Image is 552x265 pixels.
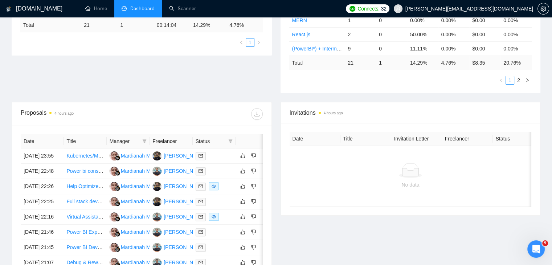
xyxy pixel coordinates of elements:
[251,168,256,174] span: dislike
[154,18,190,32] td: 00:14:04
[254,38,263,47] li: Next Page
[500,41,532,56] td: 0.00%
[66,168,111,174] a: Power bi consultant
[110,244,170,250] a: MMMardianah Mardianah
[152,182,161,191] img: MJ
[251,153,256,159] span: dislike
[251,183,256,189] span: dislike
[357,5,379,13] span: Connects:
[199,245,203,249] span: mail
[64,134,106,148] th: Title
[117,18,154,32] td: 1
[249,228,258,236] button: dislike
[115,232,120,237] img: gigradar-bm.png
[240,183,245,189] span: like
[238,182,247,191] button: like
[199,260,203,265] span: mail
[500,13,532,27] td: 0.00%
[497,76,506,85] button: left
[164,167,205,175] div: [PERSON_NAME]
[251,214,256,220] span: dislike
[110,213,170,219] a: MMMardianah Mardianah
[66,199,165,204] a: Full stack developer needed for urgent work
[438,13,470,27] td: 0.00%
[254,38,263,47] button: right
[523,76,532,85] button: right
[64,179,106,194] td: Help Optimize my Signup Process
[227,136,234,147] span: filter
[249,197,258,206] button: dislike
[199,154,203,158] span: mail
[110,152,170,158] a: MMMardianah Mardianah
[349,6,355,12] img: upwork-logo.png
[249,243,258,252] button: dislike
[110,228,119,237] img: MM
[110,168,170,174] a: MMMardianah Mardianah
[110,151,119,160] img: MM
[497,76,506,85] li: Previous Page
[515,76,523,84] a: 2
[110,198,170,204] a: MMMardianah Mardianah
[66,229,216,235] a: Power BI Expert Needed for Procurement Dashboard Optimization
[110,183,170,189] a: MMMardianah Mardianah
[292,46,351,52] a: (PowerBI*) + Intermediate
[152,168,205,174] a: TS[PERSON_NAME]
[110,167,119,176] img: MM
[169,5,196,12] a: searchScanner
[376,41,407,56] td: 0
[499,78,503,82] span: left
[506,76,514,84] a: 1
[85,5,107,12] a: homeHome
[64,148,106,164] td: Kubernetes/MLOps Engineer for AI Infrastructure (GPU + Model serving)
[438,56,470,70] td: 4.76 %
[500,56,532,70] td: 20.76 %
[110,243,119,252] img: MM
[249,182,258,191] button: dislike
[115,171,120,176] img: gigradar-bm.png
[249,212,258,221] button: dislike
[152,243,161,252] img: TS
[54,111,74,115] time: 4 hours ago
[21,209,64,225] td: [DATE] 22:16
[381,5,387,13] span: 32
[407,27,438,41] td: 50.00%
[537,6,549,12] a: setting
[345,27,376,41] td: 2
[115,186,120,191] img: gigradar-bm.png
[64,209,106,225] td: Virtual Assistant for Job Applications
[121,182,170,190] div: Mardianah Mardianah
[152,151,161,160] img: MJ
[121,152,170,160] div: Mardianah Mardianah
[251,199,256,204] span: dislike
[110,259,170,265] a: MMMardianah Mardianah
[292,32,311,37] a: React.js
[407,13,438,27] td: 0.00%
[115,201,120,206] img: gigradar-bm.png
[290,132,340,146] th: Date
[152,183,205,189] a: MJ[PERSON_NAME]
[164,213,205,221] div: [PERSON_NAME]
[249,167,258,175] button: dislike
[212,215,216,219] span: eye
[238,212,247,221] button: like
[199,215,203,219] span: mail
[542,240,548,246] span: 9
[199,169,203,173] span: mail
[21,164,64,179] td: [DATE] 22:48
[493,132,544,146] th: Status
[21,134,64,148] th: Date
[240,244,245,250] span: like
[251,244,256,250] span: dislike
[240,168,245,174] span: like
[292,17,307,23] a: MERN
[164,228,205,236] div: [PERSON_NAME]
[152,213,205,219] a: TS[PERSON_NAME]
[152,244,205,250] a: TS[PERSON_NAME]
[212,184,216,188] span: eye
[238,228,247,236] button: like
[152,197,161,206] img: MJ
[122,6,127,11] span: dashboard
[152,198,205,204] a: MJ[PERSON_NAME]
[152,229,205,235] a: TS[PERSON_NAME]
